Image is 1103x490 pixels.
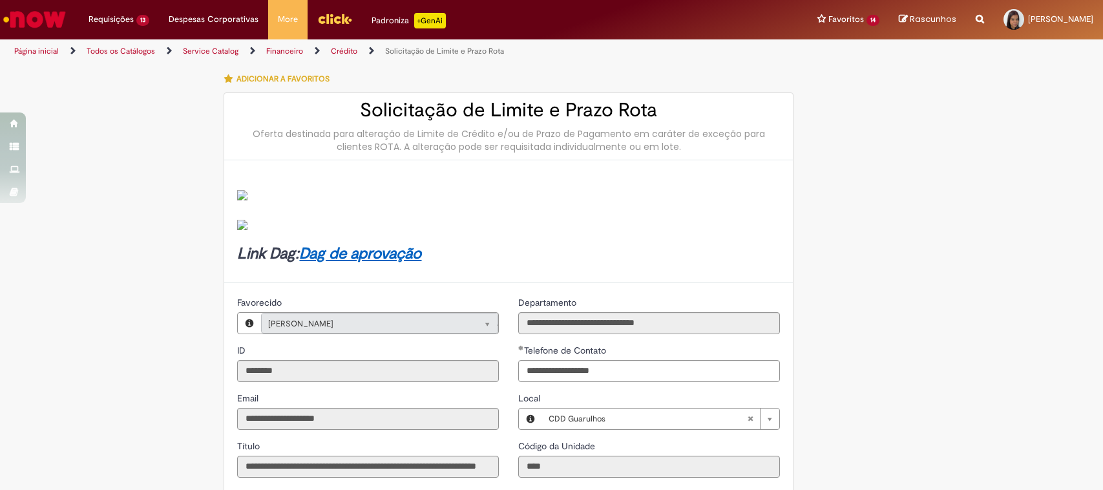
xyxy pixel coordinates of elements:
span: Telefone de Contato [524,345,609,356]
a: Dag de aprovação [299,244,421,264]
label: Somente leitura - Departamento [518,296,579,309]
p: +GenAi [414,13,446,28]
a: Todos os Catálogos [87,46,155,56]
span: Somente leitura - Favorecido [237,297,284,308]
span: More [278,13,298,26]
span: Somente leitura - Departamento [518,297,579,308]
input: Email [237,408,499,430]
span: Somente leitura - Código da Unidade [518,440,598,452]
abbr: Limpar campo Local [741,409,760,429]
span: Despesas Corporativas [169,13,258,26]
a: CDD GuarulhosLimpar campo Local [542,409,779,429]
ul: Trilhas de página [10,39,726,63]
span: CDD Guarulhos [549,409,747,429]
img: ServiceNow [1,6,68,32]
span: Obrigatório Preenchido [518,345,524,350]
a: Solicitação de Limite e Prazo Rota [385,46,504,56]
span: [PERSON_NAME] [1028,14,1093,25]
button: Favorecido, Visualizar este registro Lyandra Rocha Costa [238,313,261,334]
button: Adicionar a Favoritos [224,65,337,92]
button: Local, Visualizar este registro CDD Guarulhos [519,409,542,429]
span: Somente leitura - ID [237,345,248,356]
a: Rascunhos [899,14,956,26]
span: Rascunhos [910,13,956,25]
label: Somente leitura - Email [237,392,261,405]
span: Somente leitura - Título [237,440,262,452]
div: Oferta destinada para alteração de Limite de Crédito e/ou de Prazo de Pagamento em caráter de exc... [237,127,780,153]
a: [PERSON_NAME]Limpar campo Favorecido [261,313,498,334]
span: Somente leitura - Email [237,392,261,404]
div: Padroniza [372,13,446,28]
span: Adicionar a Favoritos [236,74,330,84]
input: Código da Unidade [518,456,780,478]
label: Somente leitura - ID [237,344,248,357]
span: Local [518,392,543,404]
span: Requisições [89,13,134,26]
a: Service Catalog [183,46,238,56]
img: click_logo_yellow_360x200.png [317,9,352,28]
label: Somente leitura - Código da Unidade [518,440,598,453]
span: Favoritos [828,13,864,26]
label: Somente leitura - Título [237,440,262,453]
a: Página inicial [14,46,59,56]
a: Financeiro [266,46,303,56]
span: 14 [867,15,879,26]
strong: Link Dag: [237,244,421,264]
a: Crédito [331,46,357,56]
input: Departamento [518,312,780,334]
input: ID [237,360,499,382]
input: Título [237,456,499,478]
span: [PERSON_NAME] [268,314,465,334]
h2: Solicitação de Limite e Prazo Rota [237,100,780,121]
span: 13 [136,15,149,26]
input: Telefone de Contato [518,360,780,382]
img: sys_attachment.do [237,190,247,200]
img: sys_attachment.do [237,220,247,230]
